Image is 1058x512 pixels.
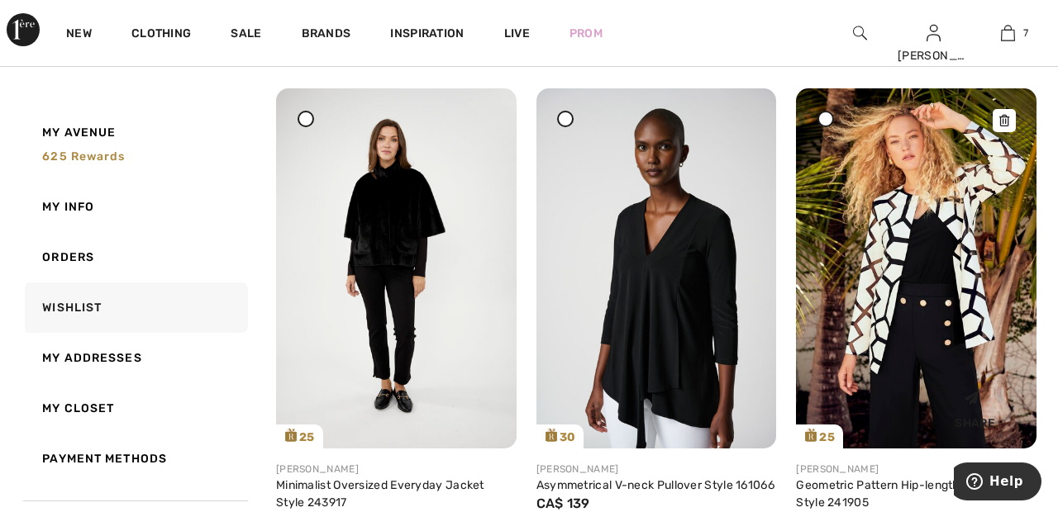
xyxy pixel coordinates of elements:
span: 625 rewards [42,149,125,164]
img: My Bag [1001,23,1015,43]
span: Inspiration [390,26,464,44]
a: My Info [21,182,248,232]
div: [PERSON_NAME] [276,462,517,476]
a: Brands [302,26,351,44]
a: 25 [796,88,1037,448]
img: joseph-ribkoff-tops-black_1610663_cdb2_search.jpg [536,88,777,448]
a: My Closet [21,383,248,434]
a: Wishlist [21,282,248,333]
span: My Avenue [42,124,116,141]
a: My Addresses [21,333,248,383]
a: Sale [231,26,261,44]
a: New [66,26,92,44]
iframe: Opens a widget where you can find more information [954,462,1041,504]
img: My Info [927,23,941,43]
img: 1ère Avenue [7,13,40,46]
img: search the website [853,23,867,43]
a: Asymmetrical V-neck Pullover Style 161066 [536,478,774,492]
a: Clothing [131,26,191,44]
a: 7 [971,23,1044,43]
a: 25 [276,88,517,448]
a: Live [504,25,530,42]
a: Payment Methods [21,434,248,484]
a: Orders [21,232,248,282]
img: joseph-ribkoff-jackets-blazers-black_2439171_529e_search.jpg [276,88,517,448]
div: [PERSON_NAME] [536,462,777,476]
a: 30 [536,88,777,448]
a: Minimalist Oversized Everyday Jacket Style 243917 [276,478,484,510]
img: joseph-ribkoff-jackets-blazers-vanilla-black_2419051_dd6f_search.jpg [796,88,1037,448]
div: [PERSON_NAME] [796,462,1037,476]
span: CA$ 139 [536,495,590,511]
a: Geometric Pattern Hip-length Coat Style 241905 [796,478,989,510]
a: Sign In [927,25,941,40]
span: 7 [1023,26,1028,40]
div: [PERSON_NAME] [898,47,970,64]
a: Prom [570,25,603,42]
div: Share [926,377,1024,436]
